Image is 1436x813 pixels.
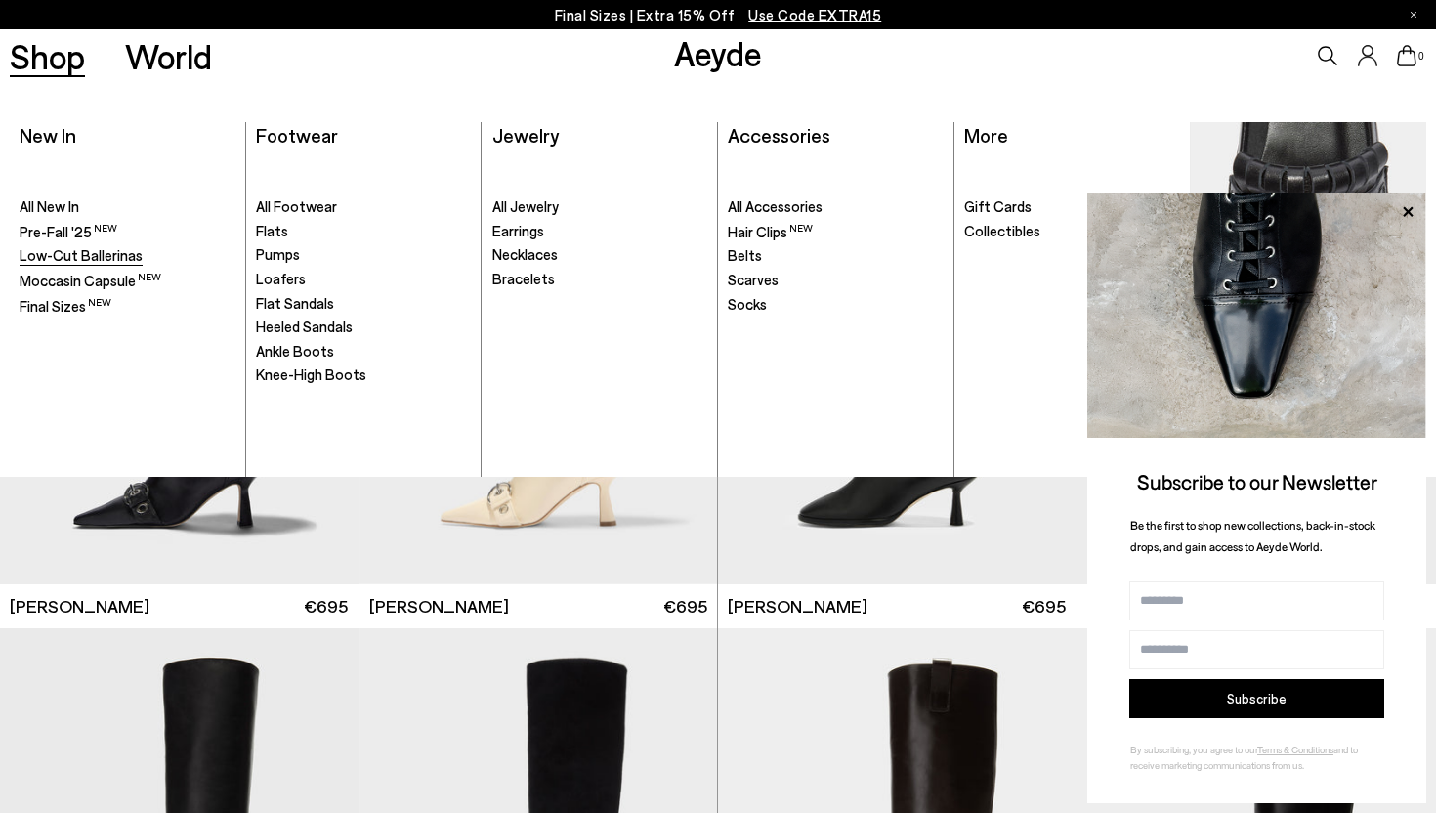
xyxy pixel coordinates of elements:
[492,245,707,265] a: Necklaces
[1130,518,1375,554] span: Be the first to shop new collections, back-in-stock drops, and gain access to Aeyde World.
[1257,744,1333,755] a: Terms & Conditions
[256,245,471,265] a: Pumps
[728,246,762,264] span: Belts
[20,197,234,217] a: All New In
[964,197,1180,217] a: Gift Cards
[728,246,943,266] a: Belts
[492,270,555,287] span: Bracelets
[1137,469,1377,493] span: Subscribe to our Newsletter
[304,594,348,619] span: €695
[728,123,830,147] a: Accessories
[1416,51,1426,62] span: 0
[256,222,471,241] a: Flats
[256,365,366,383] span: Knee-High Boots
[20,246,143,264] span: Low-Cut Ballerinas
[256,270,471,289] a: Loafers
[492,197,707,217] a: All Jewelry
[1397,45,1416,66] a: 0
[1022,594,1066,619] span: €695
[492,197,559,215] span: All Jewelry
[256,365,471,385] a: Knee-High Boots
[728,197,823,215] span: All Accessories
[492,270,707,289] a: Bracelets
[964,197,1032,215] span: Gift Cards
[256,294,471,314] a: Flat Sandals
[1130,744,1257,755] span: By subscribing, you agree to our
[1191,122,1426,467] a: Moccasin Capsule
[125,39,212,73] a: World
[20,246,234,266] a: Low-Cut Ballerinas
[728,271,943,290] a: Scarves
[492,222,707,241] a: Earrings
[369,594,509,619] span: [PERSON_NAME]
[1087,193,1426,438] img: ca3f721fb6ff708a270709c41d776025.jpg
[20,223,117,240] span: Pre-Fall '25
[256,245,300,263] span: Pumps
[663,594,707,619] span: €695
[492,123,559,147] a: Jewelry
[492,222,544,239] span: Earrings
[728,223,813,240] span: Hair Clips
[256,123,338,147] a: Footwear
[20,197,79,215] span: All New In
[256,318,471,337] a: Heeled Sandals
[964,222,1040,239] span: Collectibles
[728,594,867,619] span: [PERSON_NAME]
[20,297,111,315] span: Final Sizes
[359,584,718,628] a: [PERSON_NAME] €695
[256,197,471,217] a: All Footwear
[10,39,85,73] a: Shop
[256,294,334,312] span: Flat Sandals
[256,318,353,335] span: Heeled Sandals
[256,270,306,287] span: Loafers
[728,295,767,313] span: Socks
[555,3,882,27] p: Final Sizes | Extra 15% Off
[964,123,1008,147] a: More
[492,245,558,263] span: Necklaces
[718,584,1077,628] a: [PERSON_NAME] €695
[728,295,943,315] a: Socks
[1129,679,1384,718] button: Subscribe
[674,32,762,73] a: Aeyde
[256,342,334,360] span: Ankle Boots
[10,594,149,619] span: [PERSON_NAME]
[256,197,337,215] span: All Footwear
[964,222,1180,241] a: Collectibles
[728,271,779,288] span: Scarves
[728,197,943,217] a: All Accessories
[1191,122,1426,467] img: Mobile_e6eede4d-78b8-4bd1-ae2a-4197e375e133_900x.jpg
[20,296,234,317] a: Final Sizes
[256,222,288,239] span: Flats
[748,6,881,23] span: Navigate to /collections/ss25-final-sizes
[256,342,471,362] a: Ankle Boots
[20,271,234,291] a: Moccasin Capsule
[20,272,161,289] span: Moccasin Capsule
[728,222,943,242] a: Hair Clips
[20,222,234,242] a: Pre-Fall '25
[20,123,76,147] a: New In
